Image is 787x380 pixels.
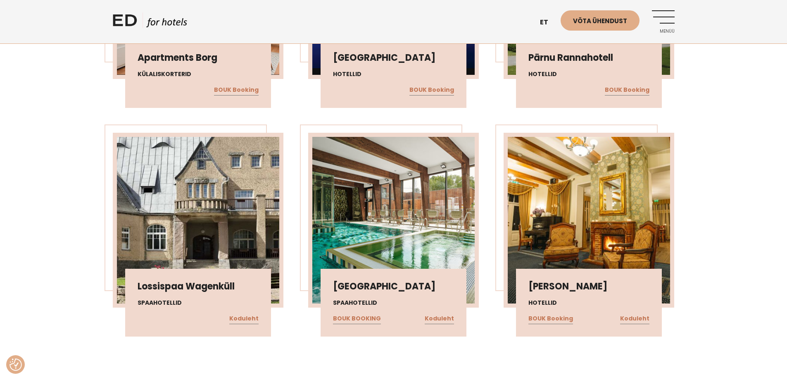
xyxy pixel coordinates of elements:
a: BOUK Booking [214,85,259,96]
a: Koduleht [425,313,454,324]
img: Revisit consent button [10,358,22,371]
h3: [GEOGRAPHIC_DATA] [333,281,454,292]
h4: Külaliskorterid [138,70,259,79]
a: Võta ühendust [561,10,640,31]
a: BOUK BOOKING [333,313,381,324]
button: Nõusolekueelistused [10,358,22,371]
img: Villa_Theresa_Rakvere-1-450x450.jpg [508,137,670,304]
h4: Hotellid [528,70,649,79]
h4: Hotellid [333,70,454,79]
h3: [PERSON_NAME] [528,281,649,292]
a: Menüü [652,10,675,33]
h3: Apartments Borg [138,53,259,63]
img: Lossispaa_Wagenkyll_ED-booking-450x450.jpg [117,137,279,304]
a: Koduleht [620,313,649,324]
h4: Hotellid [528,299,649,307]
a: et [536,12,561,33]
h3: Lossispaa Wagenküll [138,281,259,292]
a: ED HOTELS [113,12,187,33]
h3: Pärnu Rannahotell [528,53,649,63]
a: BOUK Booking [605,85,649,96]
h3: [GEOGRAPHIC_DATA] [333,53,454,63]
img: WasaResort_ed-booking-450x450.jpg [312,137,475,304]
a: BOUK Booking [409,85,454,96]
a: Koduleht [229,313,259,324]
span: Menüü [652,29,675,34]
h4: Spaahotellid [138,299,259,307]
h4: Spaahotellid [333,299,454,307]
a: BOUK Booking [528,313,573,324]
